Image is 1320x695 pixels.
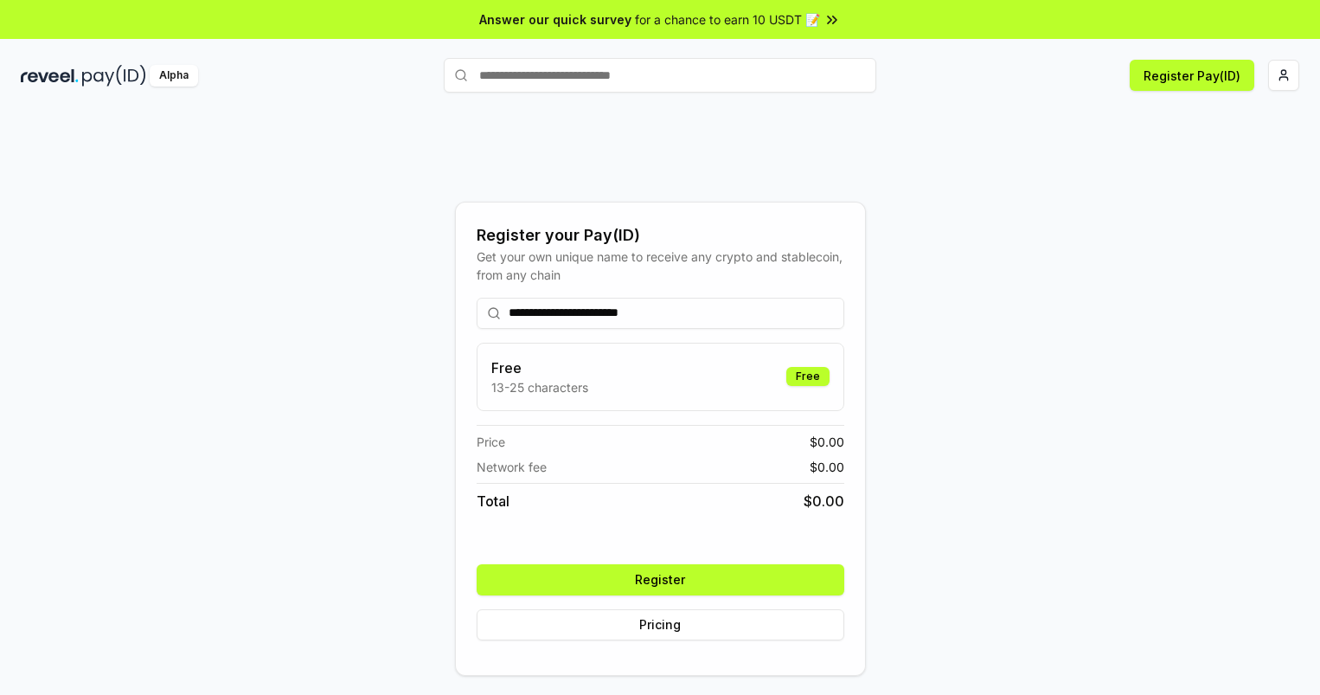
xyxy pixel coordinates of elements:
[477,248,844,284] div: Get your own unique name to receive any crypto and stablecoin, from any chain
[477,491,509,512] span: Total
[477,433,505,451] span: Price
[635,10,820,29] span: for a chance to earn 10 USDT 📝
[810,433,844,451] span: $ 0.00
[491,357,588,378] h3: Free
[477,609,844,640] button: Pricing
[810,458,844,476] span: $ 0.00
[150,65,198,87] div: Alpha
[477,223,844,248] div: Register your Pay(ID)
[479,10,631,29] span: Answer our quick survey
[477,564,844,595] button: Register
[82,65,146,87] img: pay_id
[1130,60,1254,91] button: Register Pay(ID)
[786,367,830,386] div: Free
[21,65,79,87] img: reveel_dark
[804,491,844,512] span: $ 0.00
[491,378,588,396] p: 13-25 characters
[477,458,547,476] span: Network fee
